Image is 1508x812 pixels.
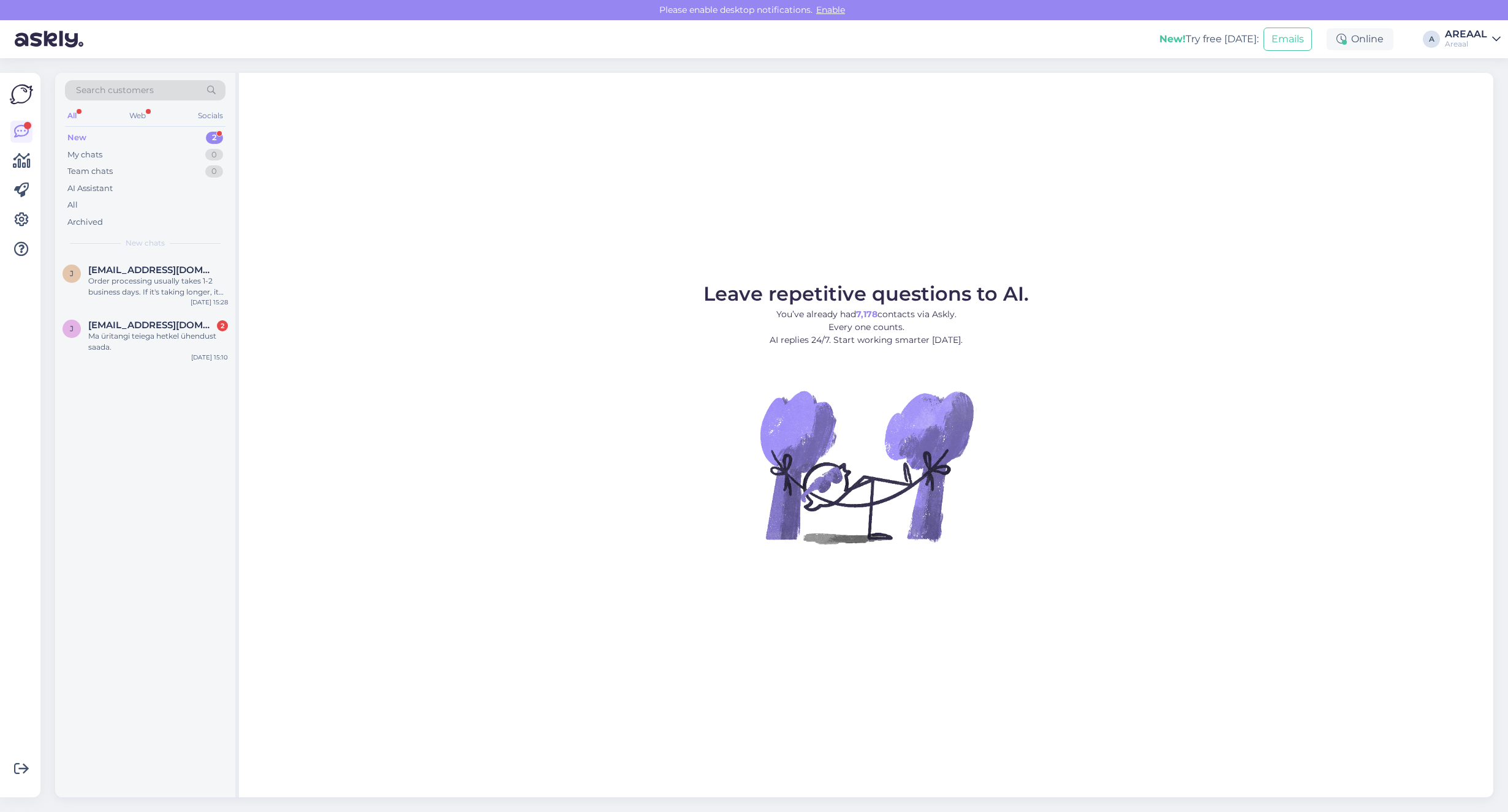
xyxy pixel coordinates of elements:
[206,132,223,144] div: 2
[1264,28,1312,51] button: Emails
[1327,28,1393,50] div: Online
[703,282,1029,306] span: Leave repetitive questions to AI.
[1445,29,1487,39] div: AREAAL
[1445,39,1487,49] div: Areaal
[67,132,86,144] div: New
[76,84,154,97] span: Search customers
[67,149,102,161] div: My chats
[88,320,216,331] span: jarveltjessica@gmail.com
[1445,29,1501,49] a: AREAALAreaal
[88,276,228,298] div: Order processing usually takes 1-2 business days. If it's taking longer, it might be because of h...
[1159,33,1186,45] b: New!
[88,265,216,276] span: jurgen.holtsmeier@gmail.com
[856,309,877,320] b: 7,178
[217,320,228,331] div: 2
[1423,31,1440,48] div: A
[195,108,225,124] div: Socials
[191,298,228,307] div: [DATE] 15:28
[1159,32,1259,47] div: Try free [DATE]:
[67,216,103,228] div: Archived
[703,308,1029,347] p: You’ve already had contacts via Askly. Every one counts. AI replies 24/7. Start working smarter [...
[126,238,165,249] span: New chats
[67,182,113,195] div: AI Assistant
[70,269,74,278] span: j
[756,356,977,577] img: No Chat active
[88,331,228,353] div: Ma üritangi teiega hetkel ühendust saada.
[65,108,79,124] div: All
[70,324,74,333] span: j
[205,165,223,178] div: 0
[67,199,78,211] div: All
[67,165,113,178] div: Team chats
[813,4,849,15] span: Enable
[205,149,223,161] div: 0
[127,108,148,124] div: Web
[10,83,33,106] img: Askly Logo
[191,353,228,362] div: [DATE] 15:10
